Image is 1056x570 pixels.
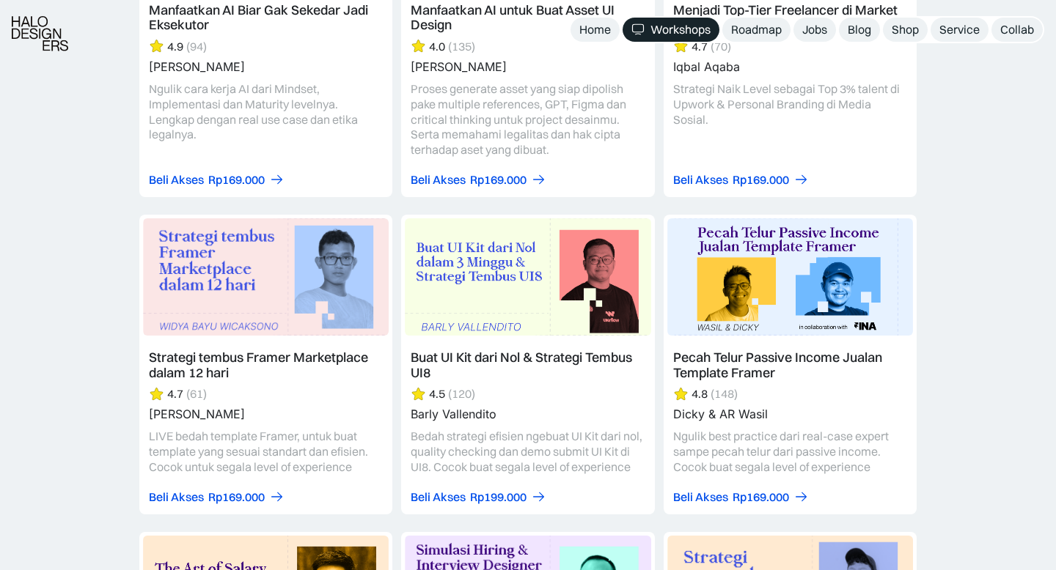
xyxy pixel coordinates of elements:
div: Jobs [802,22,827,37]
a: Beli AksesRp199.000 [411,489,546,505]
div: Roadmap [731,22,782,37]
a: Workshops [623,18,719,42]
a: Blog [839,18,880,42]
div: Home [579,22,611,37]
a: Roadmap [722,18,791,42]
div: Rp169.000 [733,172,789,188]
a: Beli AksesRp169.000 [673,489,809,505]
div: Workshops [650,22,711,37]
div: Beli Akses [149,172,204,188]
div: Beli Akses [149,489,204,505]
a: Beli AksesRp169.000 [149,172,285,188]
div: Rp169.000 [208,172,265,188]
div: Beli Akses [673,172,728,188]
div: Shop [892,22,919,37]
div: Rp169.000 [470,172,527,188]
div: Beli Akses [411,489,466,505]
a: Service [931,18,989,42]
div: Rp199.000 [470,489,527,505]
a: Beli AksesRp169.000 [411,172,546,188]
div: Beli Akses [411,172,466,188]
a: Home [571,18,620,42]
div: Rp169.000 [733,489,789,505]
div: Collab [1000,22,1034,37]
a: Beli AksesRp169.000 [673,172,809,188]
div: Beli Akses [673,489,728,505]
div: Blog [848,22,871,37]
a: Shop [883,18,928,42]
a: Beli AksesRp169.000 [149,489,285,505]
a: Collab [991,18,1043,42]
a: Jobs [793,18,836,42]
div: Rp169.000 [208,489,265,505]
div: Service [939,22,980,37]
